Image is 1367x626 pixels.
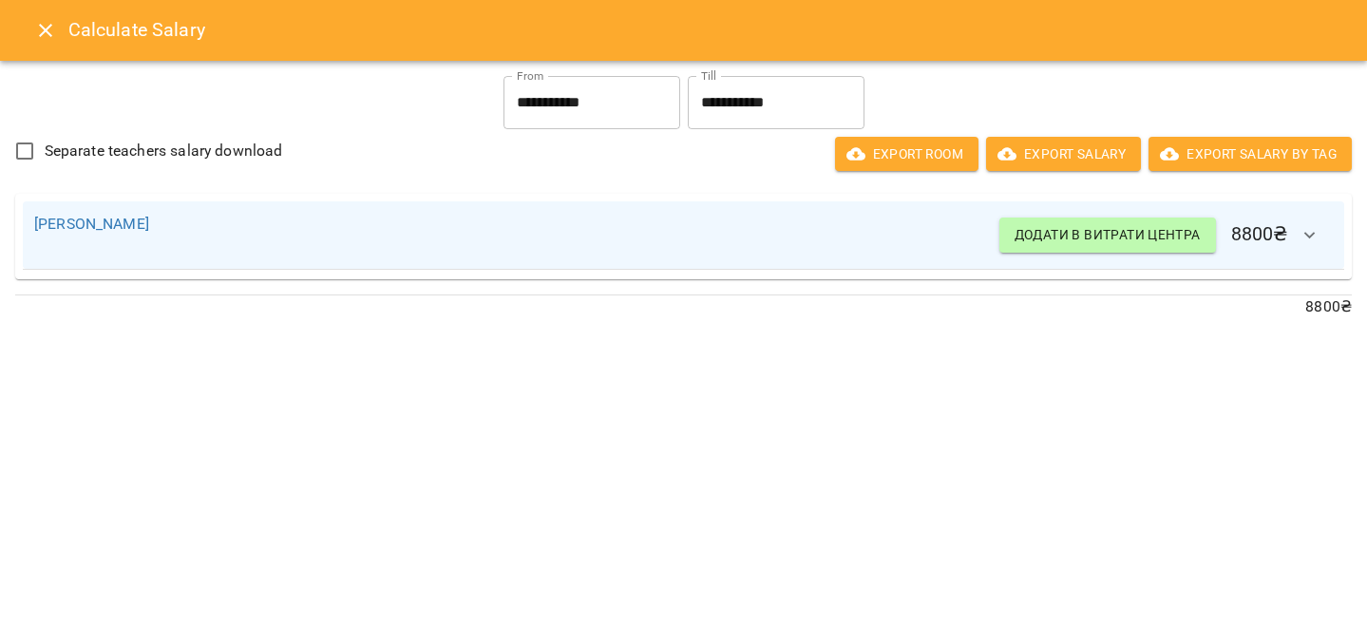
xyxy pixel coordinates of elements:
span: Export Salary [1001,142,1126,165]
span: Separate teachers salary download [45,140,283,162]
p: 8800 ₴ [15,295,1352,318]
h6: 8800 ₴ [999,213,1333,258]
button: Export Salary [986,137,1141,171]
button: Close [23,8,68,53]
a: [PERSON_NAME] [34,215,149,233]
span: Export room [850,142,963,165]
button: Додати в витрати центра [999,218,1216,252]
button: Export room [835,137,978,171]
span: Export Salary by Tag [1164,142,1337,165]
button: Export Salary by Tag [1149,137,1352,171]
span: Додати в витрати центра [1015,223,1201,246]
h6: Calculate Salary [68,15,1344,45]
